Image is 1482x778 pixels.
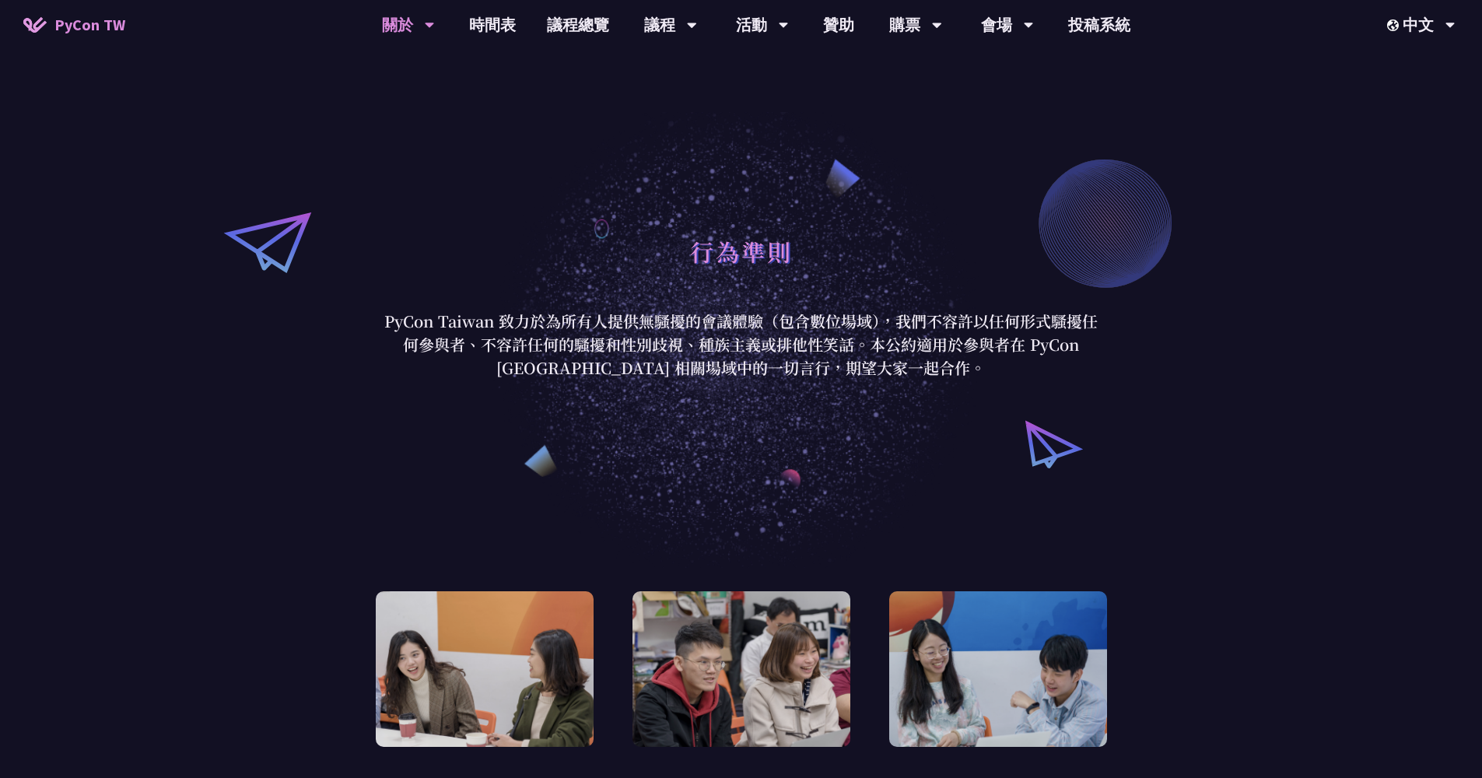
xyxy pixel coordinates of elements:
[8,5,141,44] a: PyCon TW
[380,310,1103,380] p: PyCon Taiwan 致力於為所有人提供無騷擾的會議體驗（包含數位場域），我們不容許以任何形式騷擾任何參與者、不容許任何的騷擾和性別歧視、種族主義或排他性笑話。本公約適用於參與者在 PyCo...
[1387,19,1403,31] img: Locale Icon
[23,17,47,33] img: Home icon of PyCon TW 2025
[690,228,793,275] h1: 行為準則
[54,13,125,37] span: PyCon TW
